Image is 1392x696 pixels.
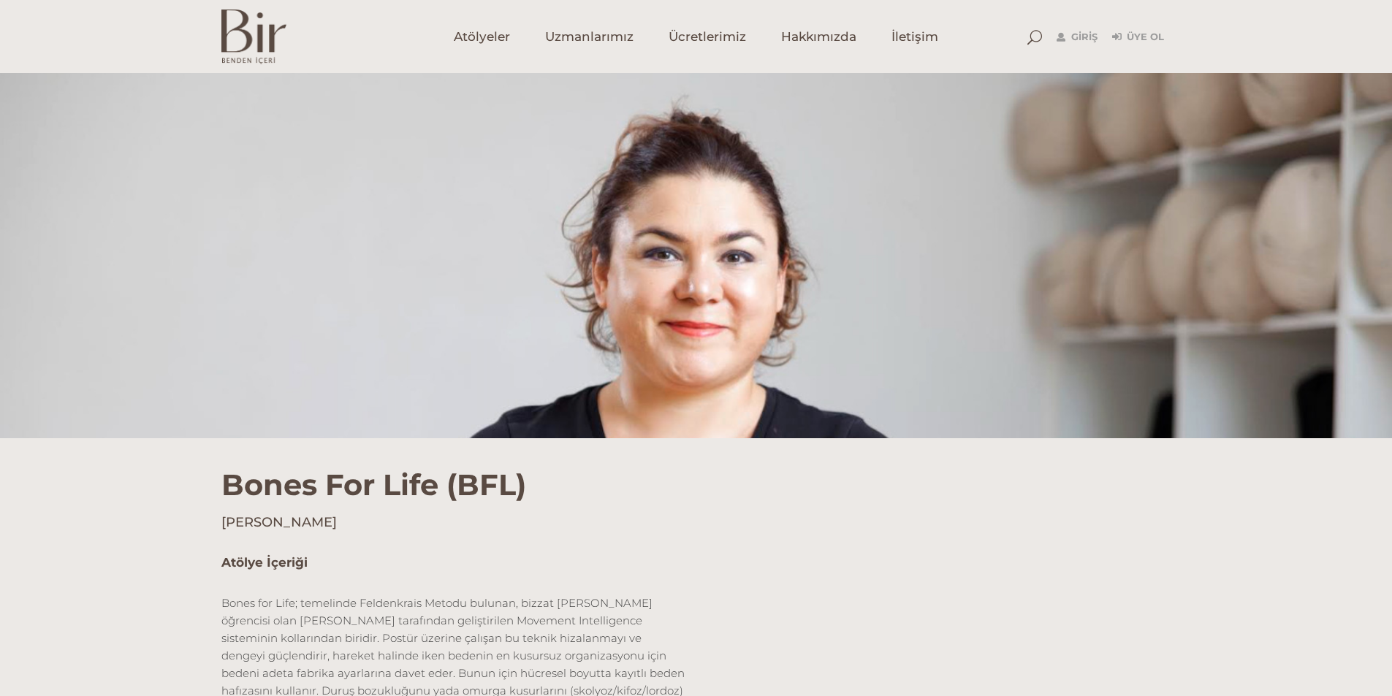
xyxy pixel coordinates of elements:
a: Üye Ol [1112,28,1164,46]
h1: Bones For Life (BFL) [221,438,1171,502]
span: Atölyeler [454,28,510,45]
span: İletişim [891,28,938,45]
h4: [PERSON_NAME] [221,513,1171,532]
span: Ücretlerimiz [669,28,746,45]
span: Uzmanlarımız [545,28,634,45]
a: Giriş [1057,28,1098,46]
span: Hakkımızda [781,28,856,45]
h5: Atölye İçeriği [221,554,685,573]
